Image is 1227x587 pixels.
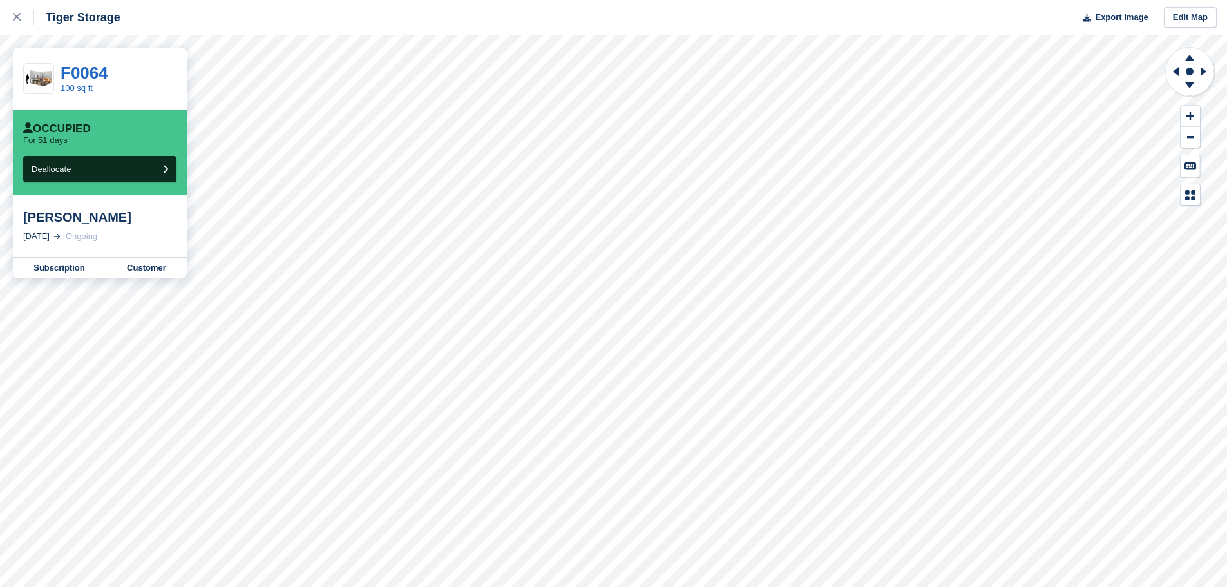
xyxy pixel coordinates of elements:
[1181,155,1200,177] button: Keyboard Shortcuts
[1181,106,1200,127] button: Zoom In
[106,258,187,278] a: Customer
[61,63,108,82] a: F0064
[1095,11,1148,24] span: Export Image
[1181,127,1200,148] button: Zoom Out
[23,230,50,243] div: [DATE]
[23,156,176,182] button: Deallocate
[34,10,120,25] div: Tiger Storage
[1075,7,1148,28] button: Export Image
[1181,184,1200,206] button: Map Legend
[66,230,97,243] div: Ongoing
[23,209,176,225] div: [PERSON_NAME]
[13,258,106,278] a: Subscription
[23,122,91,135] div: Occupied
[1164,7,1217,28] a: Edit Map
[61,83,93,93] a: 100 sq ft
[32,164,71,174] span: Deallocate
[54,234,61,239] img: arrow-right-light-icn-cde0832a797a2874e46488d9cf13f60e5c3a73dbe684e267c42b8395dfbc2abf.svg
[24,68,53,90] img: 100-sqft-unit.jpg
[23,135,68,146] p: For 51 days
